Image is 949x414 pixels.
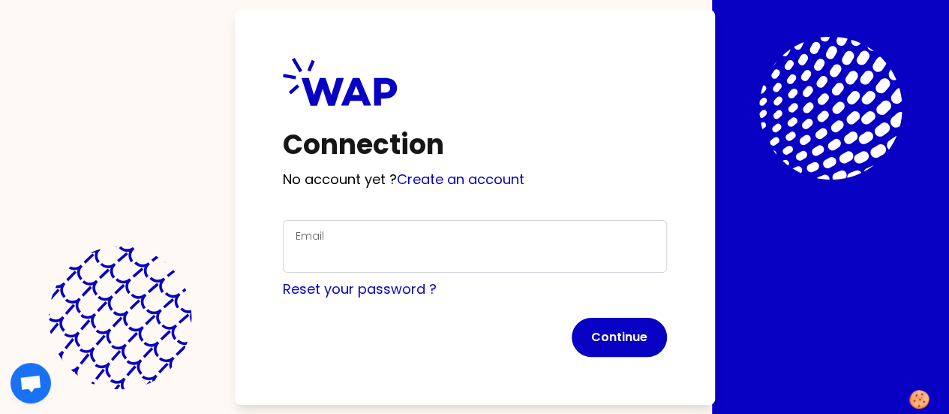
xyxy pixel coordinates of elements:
[283,169,667,190] p: No account yet ?
[296,228,324,243] label: Email
[397,170,524,189] a: Create an account
[283,280,437,298] a: Reset your password ?
[283,130,667,160] h1: Connection
[572,318,667,357] button: Continue
[11,363,51,403] a: Ouvrir le chat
